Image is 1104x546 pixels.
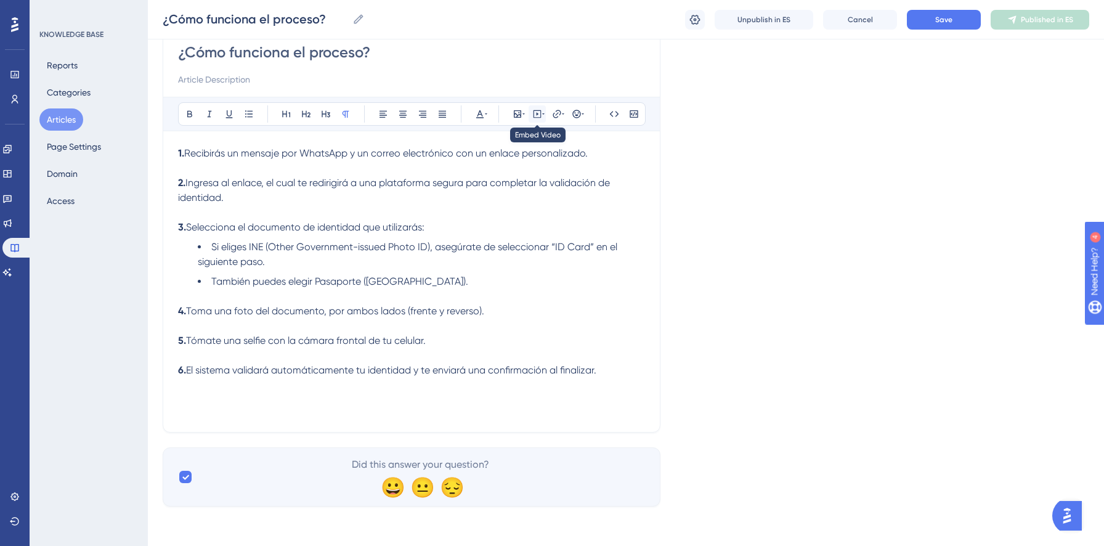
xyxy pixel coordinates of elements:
[848,15,873,25] span: Cancel
[211,275,468,287] span: También puedes elegir Pasaporte ([GEOGRAPHIC_DATA]).
[178,177,612,203] span: Ingresa al enlace, el cual te redirigirá a una plataforma segura para completar la validación de ...
[39,30,103,39] div: KNOWLEDGE BASE
[178,335,186,346] strong: 5.
[39,54,85,76] button: Reports
[39,81,98,104] button: Categories
[410,477,430,497] div: 😐
[186,305,484,317] span: Toma una foto del documento, por ambos lados (frente y reverso).
[935,15,952,25] span: Save
[39,136,108,158] button: Page Settings
[1021,15,1073,25] span: Published in ES
[86,6,89,16] div: 4
[178,177,185,189] strong: 2.
[178,147,184,159] strong: 1.
[381,477,400,497] div: 😀
[29,3,77,18] span: Need Help?
[991,10,1089,30] button: Published in ES
[178,72,645,87] input: Article Description
[352,457,489,472] span: Did this answer your question?
[715,10,813,30] button: Unpublish in ES
[186,335,426,346] span: Tómate una selfie con la cámara frontal de tu celular.
[39,190,82,212] button: Access
[186,221,424,233] span: Selecciona el documento de identidad que utilizarás:
[440,477,460,497] div: 😔
[163,10,347,28] input: Article Name
[184,147,588,159] span: Recibirás un mensaje por WhatsApp y un correo electrónico con un enlace personalizado.
[178,43,645,62] input: Article Title
[39,163,85,185] button: Domain
[178,364,186,376] strong: 6.
[737,15,790,25] span: Unpublish in ES
[178,221,186,233] strong: 3.
[1052,497,1089,534] iframe: UserGuiding AI Assistant Launcher
[178,305,186,317] strong: 4.
[198,241,620,267] span: Si eliges INE (Other Government-issued Photo ID), asegúrate de seleccionar “ID Card” en el siguie...
[186,364,596,376] span: El sistema validará automáticamente tu identidad y te enviará una confirmación al finalizar.
[907,10,981,30] button: Save
[39,108,83,131] button: Articles
[823,10,897,30] button: Cancel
